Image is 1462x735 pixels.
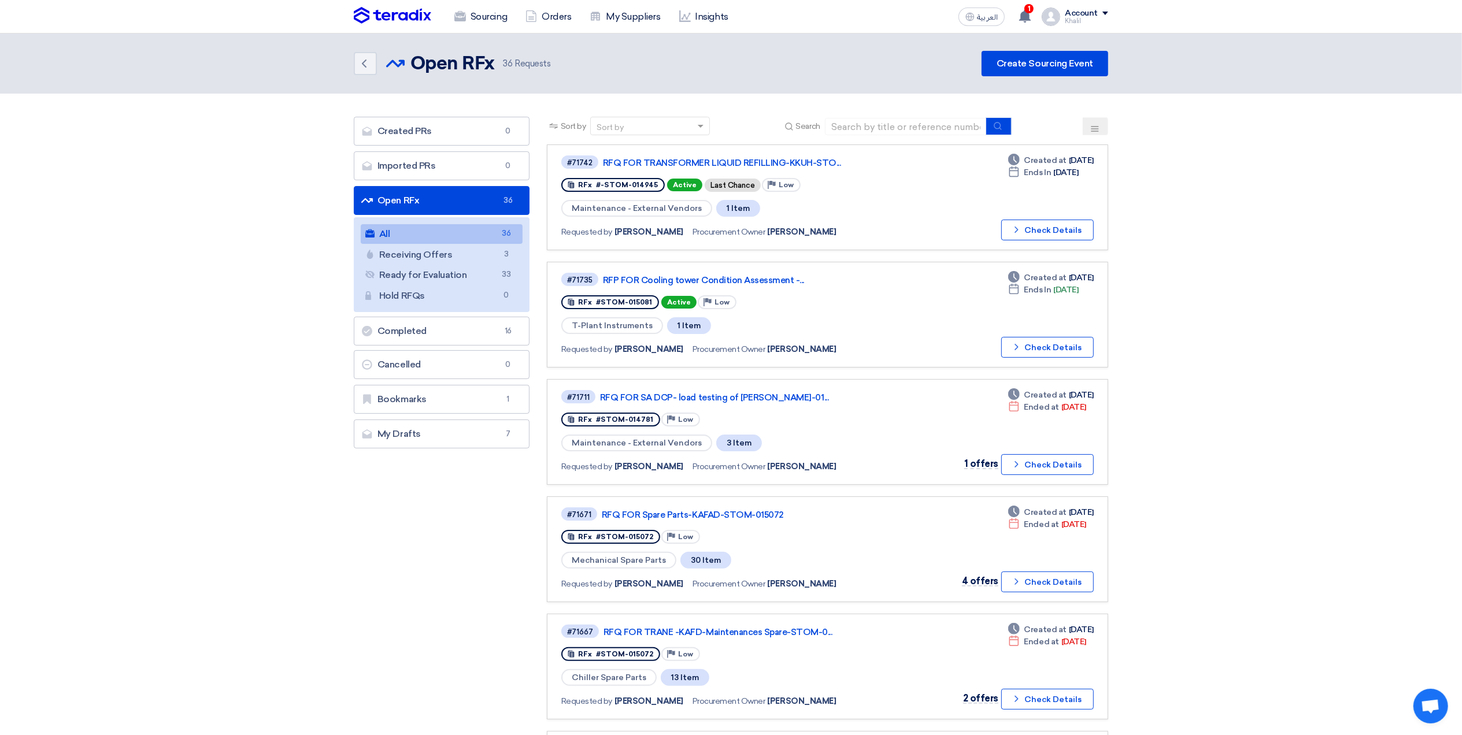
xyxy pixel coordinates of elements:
span: Search [796,120,820,132]
span: 1 [501,394,515,405]
span: Low [678,415,693,424]
span: 0 [501,160,515,172]
span: [PERSON_NAME] [615,461,683,473]
div: Last Chance [705,179,761,192]
span: 30 Item [680,552,731,569]
span: #STOM-015072 [596,533,653,541]
span: Procurement Owner [693,578,765,590]
span: Low [779,181,794,189]
span: [PERSON_NAME] [615,695,683,707]
div: [DATE] [1008,272,1094,284]
button: Check Details [1001,337,1094,358]
div: [DATE] [1008,389,1094,401]
span: [PERSON_NAME] [615,343,683,355]
div: Sort by [597,121,624,133]
a: Hold RFQs [361,286,523,306]
span: #STOM-015072 [596,650,653,658]
span: Ends In [1024,284,1052,296]
a: RFQ FOR Spare Parts-KAFAD-STOM-015072 [602,510,891,520]
span: 13 Item [661,669,709,686]
span: 36 [501,195,515,206]
span: Requested by [561,578,612,590]
a: Insights [670,4,738,29]
span: Procurement Owner [693,461,765,473]
a: Orders [516,4,580,29]
input: Search by title or reference number [825,118,987,135]
span: Low [678,533,693,541]
span: 3 [499,248,513,261]
a: Ready for Evaluation [361,265,523,285]
span: #-STOM-014945 [596,181,658,189]
span: العربية [977,13,998,21]
div: #71742 [567,159,593,166]
span: Requested by [561,226,612,238]
span: Procurement Owner [693,226,765,238]
span: Ended at [1024,636,1059,648]
span: 3 Item [716,435,762,451]
span: 1 Item [667,317,711,334]
span: Requested by [561,461,612,473]
a: RFQ FOR TRANE -KAFD-Maintenances Spare-STOM-0... [604,627,893,637]
div: #71667 [567,628,593,636]
span: 0 [501,359,515,370]
span: Maintenance - External Vendors [561,435,712,451]
span: Mechanical Spare Parts [561,552,676,569]
button: Check Details [1001,689,1094,710]
span: Procurement Owner [693,695,765,707]
div: Khalil [1065,18,1108,24]
div: #71671 [567,511,591,518]
span: Chiller Spare Parts [561,669,657,686]
div: [DATE] [1008,506,1094,518]
a: My Drafts7 [354,420,530,448]
span: [PERSON_NAME] [768,695,837,707]
span: Low [678,650,693,658]
span: 0 [501,125,515,137]
span: Active [661,296,697,309]
span: RFx [578,181,592,189]
img: profile_test.png [1042,8,1060,26]
div: [DATE] [1008,623,1094,636]
span: 0 [499,289,513,302]
span: RFx [578,650,592,658]
a: Created PRs0 [354,117,530,146]
button: Check Details [1001,454,1094,475]
div: [DATE] [1008,518,1086,530]
a: All [361,224,523,244]
div: [DATE] [1008,284,1079,296]
h2: Open RFx [410,53,494,76]
span: 16 [501,325,515,337]
img: Teradix logo [354,7,431,24]
a: Sourcing [445,4,516,29]
span: RFx [578,298,592,306]
span: [PERSON_NAME] [615,226,683,238]
div: #71735 [567,276,593,284]
span: [PERSON_NAME] [768,578,837,590]
div: Open chat [1413,689,1448,723]
span: Sort by [561,120,586,132]
div: [DATE] [1008,154,1094,166]
span: 4 offers [962,576,998,586]
a: Receiving Offers [361,245,523,265]
span: Created at [1024,506,1067,518]
button: العربية [958,8,1005,26]
span: 36 [503,58,512,69]
span: Created at [1024,623,1067,636]
a: RFP FOR Cooling tower Condition Assessment -... [603,275,892,285]
span: Ended at [1024,518,1059,530]
span: Maintenance - External Vendors [561,200,712,217]
span: Created at [1024,154,1067,166]
span: Ended at [1024,401,1059,413]
span: 7 [501,428,515,440]
span: Requested by [561,695,612,707]
a: Completed16 [354,317,530,346]
span: #STOM-015081 [596,298,652,306]
div: #71711 [567,394,590,401]
span: RFx [578,415,592,424]
span: Requests [503,57,550,70]
span: Low [715,298,730,306]
span: #STOM-014781 [596,415,653,424]
a: My Suppliers [580,4,669,29]
span: Ends In [1024,166,1052,179]
span: 2 offers [963,693,998,704]
span: T-Plant Instruments [561,317,663,334]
